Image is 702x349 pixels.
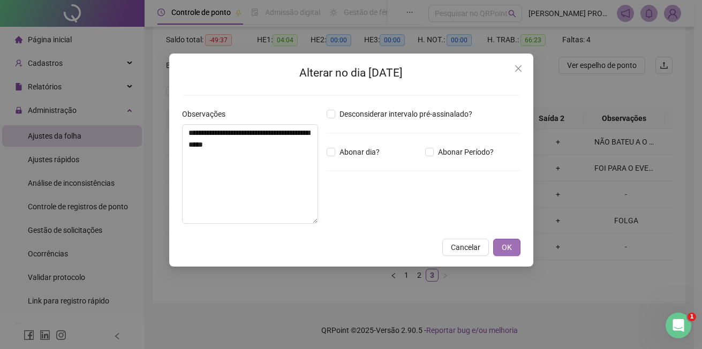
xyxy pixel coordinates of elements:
[510,60,527,77] button: Close
[434,146,498,158] span: Abonar Período?
[514,64,523,73] span: close
[442,239,489,256] button: Cancelar
[666,313,691,338] iframe: Intercom live chat
[493,239,520,256] button: OK
[451,241,480,253] span: Cancelar
[502,241,512,253] span: OK
[688,313,696,321] span: 1
[335,146,384,158] span: Abonar dia?
[182,64,520,82] h2: Alterar no dia [DATE]
[335,108,477,120] span: Desconsiderar intervalo pré-assinalado?
[182,108,232,120] label: Observações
